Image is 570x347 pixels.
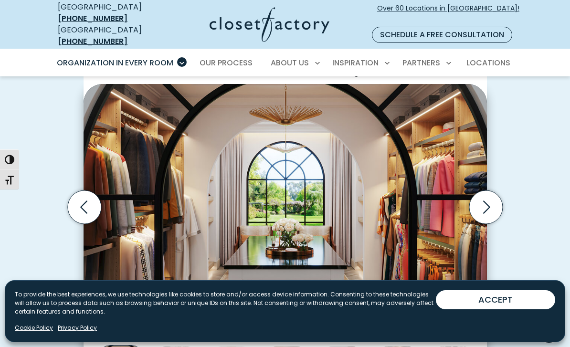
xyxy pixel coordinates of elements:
img: Spacious custom walk-in closet with abundant wardrobe space, center island storage [84,84,487,313]
span: Locations [466,57,510,68]
p: To provide the best experiences, we use technologies like cookies to store and/or access device i... [15,290,436,316]
a: Privacy Policy [58,324,97,332]
a: [PHONE_NUMBER] [58,36,127,47]
button: Next slide [465,187,507,228]
span: Inspiration [332,57,379,68]
div: [GEOGRAPHIC_DATA] [58,1,162,24]
a: Cookie Policy [15,324,53,332]
div: [GEOGRAPHIC_DATA] [58,24,162,47]
span: About Us [271,57,309,68]
span: Organization in Every Room [57,57,173,68]
a: [PHONE_NUMBER] [58,13,127,24]
span: Over 60 Locations in [GEOGRAPHIC_DATA]! [377,3,519,23]
a: Schedule a Free Consultation [372,27,512,43]
button: ACCEPT [436,290,555,309]
nav: Primary Menu [50,50,520,76]
img: Closet Factory Logo [210,7,329,42]
span: Our Process [200,57,253,68]
button: Previous slide [64,187,105,228]
span: Partners [402,57,440,68]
